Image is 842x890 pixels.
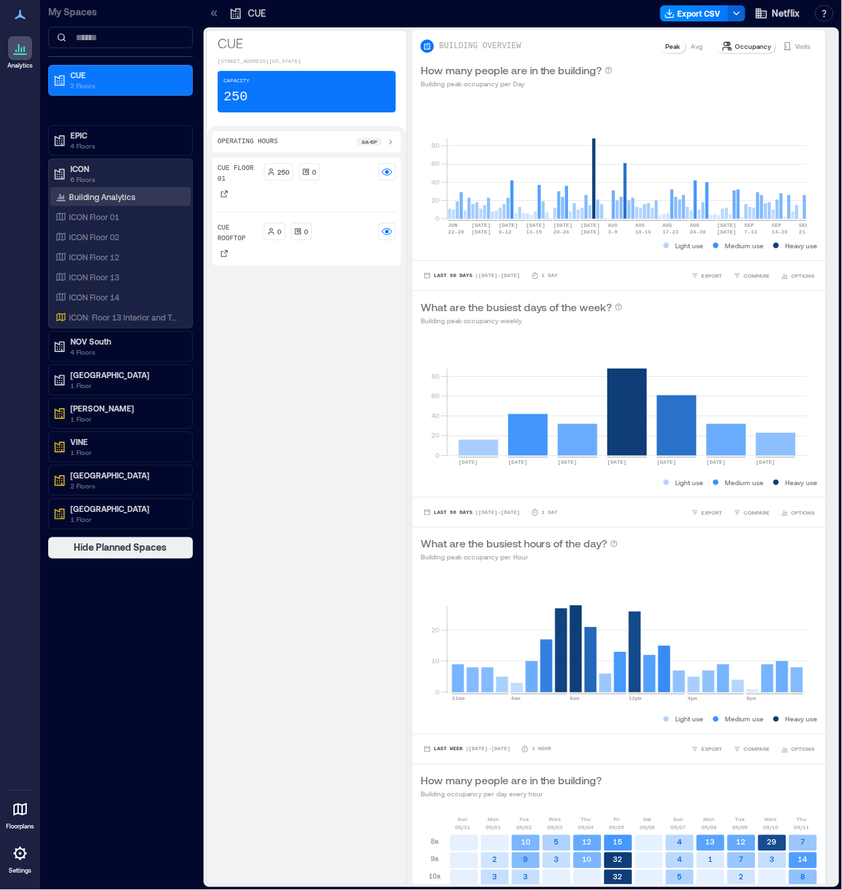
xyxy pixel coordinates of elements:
[421,743,513,756] button: Last Week |[DATE]-[DATE]
[493,873,498,881] text: 3
[778,506,818,519] button: OPTIONS
[70,174,183,185] p: 6 Floors
[640,824,656,832] p: 09/06
[678,838,683,847] text: 4
[421,269,523,282] button: Last 90 Days |[DATE]-[DATE]
[636,229,652,235] text: 10-16
[70,514,183,525] p: 1 Floor
[459,459,478,465] text: [DATE]
[614,838,623,847] text: 15
[421,299,612,315] p: What are the busiest days of the week?
[735,41,772,52] p: Occupancy
[69,211,119,222] p: ICON Floor 01
[448,229,464,235] text: 22-28
[278,167,290,177] p: 250
[689,506,725,519] button: EXPORT
[608,459,627,465] text: [DATE]
[676,714,704,725] p: Light use
[702,272,723,280] span: EXPORT
[744,745,770,753] span: COMPARE
[740,855,744,864] text: 7
[581,229,600,235] text: [DATE]
[801,873,806,881] text: 8
[751,3,804,24] button: Netflix
[765,816,777,824] p: Wed
[770,855,775,864] text: 3
[70,470,183,480] p: [GEOGRAPHIC_DATA]
[772,229,788,235] text: 14-20
[707,459,726,465] text: [DATE]
[579,824,594,832] p: 09/04
[691,41,703,52] p: Avg
[570,696,580,702] text: 8am
[508,459,528,465] text: [DATE]
[555,838,559,847] text: 5
[70,347,183,357] p: 4 Floors
[520,816,530,824] p: Tue
[431,854,439,865] p: 9a
[644,816,652,824] p: Sat
[527,229,543,235] text: 13-19
[432,141,440,149] tspan: 80
[772,7,800,20] span: Netflix
[778,269,818,282] button: OPTIONS
[499,222,518,228] text: [DATE]
[439,41,521,52] p: BUILDING OVERVIEW
[486,824,502,832] p: 09/01
[768,838,777,847] text: 29
[583,838,592,847] text: 12
[745,229,758,235] text: 7-13
[764,824,779,832] p: 09/10
[432,657,440,665] tspan: 10
[674,816,684,824] p: Sun
[278,226,282,237] p: 0
[432,392,440,400] tspan: 60
[70,436,183,447] p: VINE
[472,222,491,228] text: [DATE]
[553,229,569,235] text: 20-26
[663,229,679,235] text: 17-23
[772,222,782,228] text: SEP
[796,41,811,52] p: Visits
[421,536,608,552] p: What are the busiest hours of the day?
[690,229,706,235] text: 24-30
[70,447,183,458] p: 1 Floor
[532,745,551,753] p: 1 Hour
[432,159,440,167] tspan: 60
[666,41,681,52] p: Peak
[676,240,704,251] p: Light use
[452,696,465,702] text: 12am
[69,191,135,202] p: Building Analytics
[553,222,573,228] text: [DATE]
[362,138,377,146] p: 8a - 6p
[305,226,309,237] p: 0
[555,855,559,864] text: 3
[70,141,183,151] p: 4 Floors
[432,196,440,204] tspan: 20
[70,130,183,141] p: EPIC
[6,823,34,831] p: Floorplans
[792,272,815,280] span: OPTIONS
[676,477,704,488] p: Light use
[436,688,440,696] tspan: 0
[558,459,577,465] text: [DATE]
[786,240,818,251] p: Heavy use
[4,838,36,879] a: Settings
[581,222,600,228] text: [DATE]
[671,824,687,832] p: 09/07
[70,503,183,514] p: [GEOGRAPHIC_DATA]
[717,222,737,228] text: [DATE]
[458,816,468,824] p: Sun
[7,62,33,70] p: Analytics
[248,7,266,20] p: CUE
[421,506,523,519] button: Last 90 Days |[DATE]-[DATE]
[737,838,746,847] text: 12
[747,696,757,702] text: 8pm
[733,824,748,832] p: 09/09
[702,509,723,517] span: EXPORT
[786,477,818,488] p: Heavy use
[731,269,773,282] button: COMPARE
[421,315,623,326] p: Building peak occupancy weekly
[432,412,440,420] tspan: 40
[432,178,440,186] tspan: 40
